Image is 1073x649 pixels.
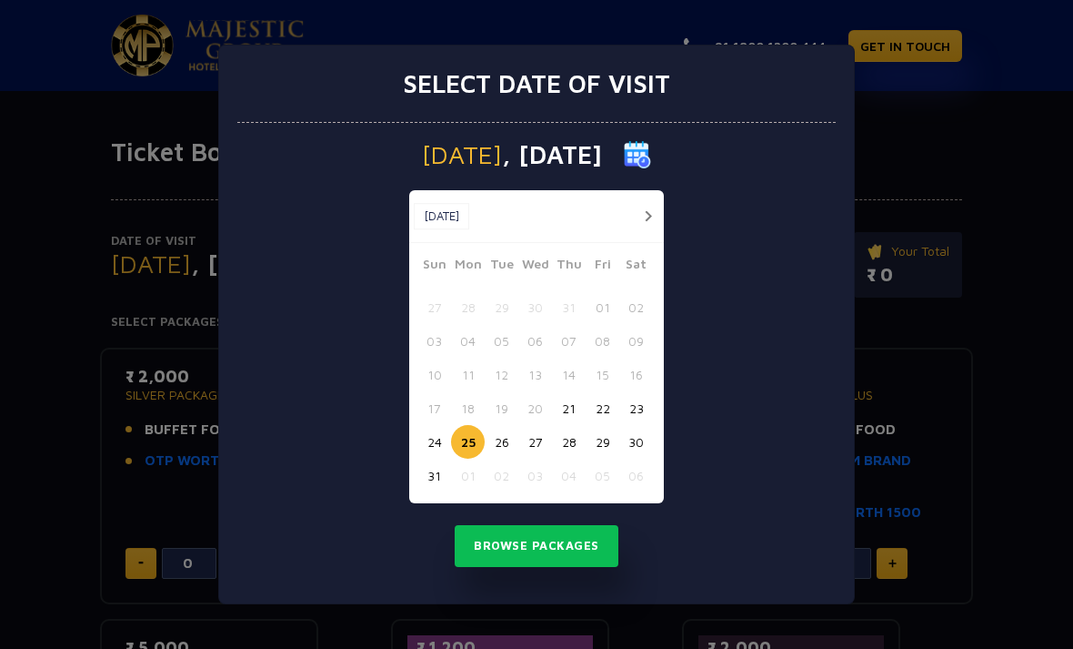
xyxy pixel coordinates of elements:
button: 20 [518,391,552,425]
button: 04 [552,459,586,492]
button: 27 [518,425,552,459]
button: 29 [485,290,518,324]
span: Sun [417,254,451,279]
span: Fri [586,254,619,279]
button: 01 [586,290,619,324]
button: 28 [552,425,586,459]
span: Mon [451,254,485,279]
button: 05 [586,459,619,492]
button: 29 [586,425,619,459]
button: 28 [451,290,485,324]
button: 31 [417,459,451,492]
button: 24 [417,425,451,459]
span: , [DATE] [502,142,602,167]
button: 26 [485,425,518,459]
h3: Select date of visit [403,68,670,99]
span: Thu [552,254,586,279]
button: 27 [417,290,451,324]
button: 13 [518,358,552,391]
span: Sat [619,254,653,279]
button: 25 [451,425,485,459]
button: 31 [552,290,586,324]
button: 22 [586,391,619,425]
button: 09 [619,324,653,358]
button: 19 [485,391,518,425]
button: [DATE] [414,203,469,230]
button: 11 [451,358,485,391]
button: 03 [417,324,451,358]
button: 02 [619,290,653,324]
span: Tue [485,254,518,279]
button: 07 [552,324,586,358]
button: 30 [518,290,552,324]
button: 17 [417,391,451,425]
button: 04 [451,324,485,358]
button: 08 [586,324,619,358]
button: 06 [619,459,653,492]
button: 01 [451,459,485,492]
button: Browse Packages [455,525,618,567]
button: 03 [518,459,552,492]
button: 10 [417,358,451,391]
span: Wed [518,254,552,279]
button: 15 [586,358,619,391]
button: 14 [552,358,586,391]
img: calender icon [624,141,651,168]
button: 23 [619,391,653,425]
button: 05 [485,324,518,358]
button: 30 [619,425,653,459]
button: 21 [552,391,586,425]
span: [DATE] [422,142,502,167]
button: 18 [451,391,485,425]
button: 02 [485,459,518,492]
button: 06 [518,324,552,358]
button: 12 [485,358,518,391]
button: 16 [619,358,653,391]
